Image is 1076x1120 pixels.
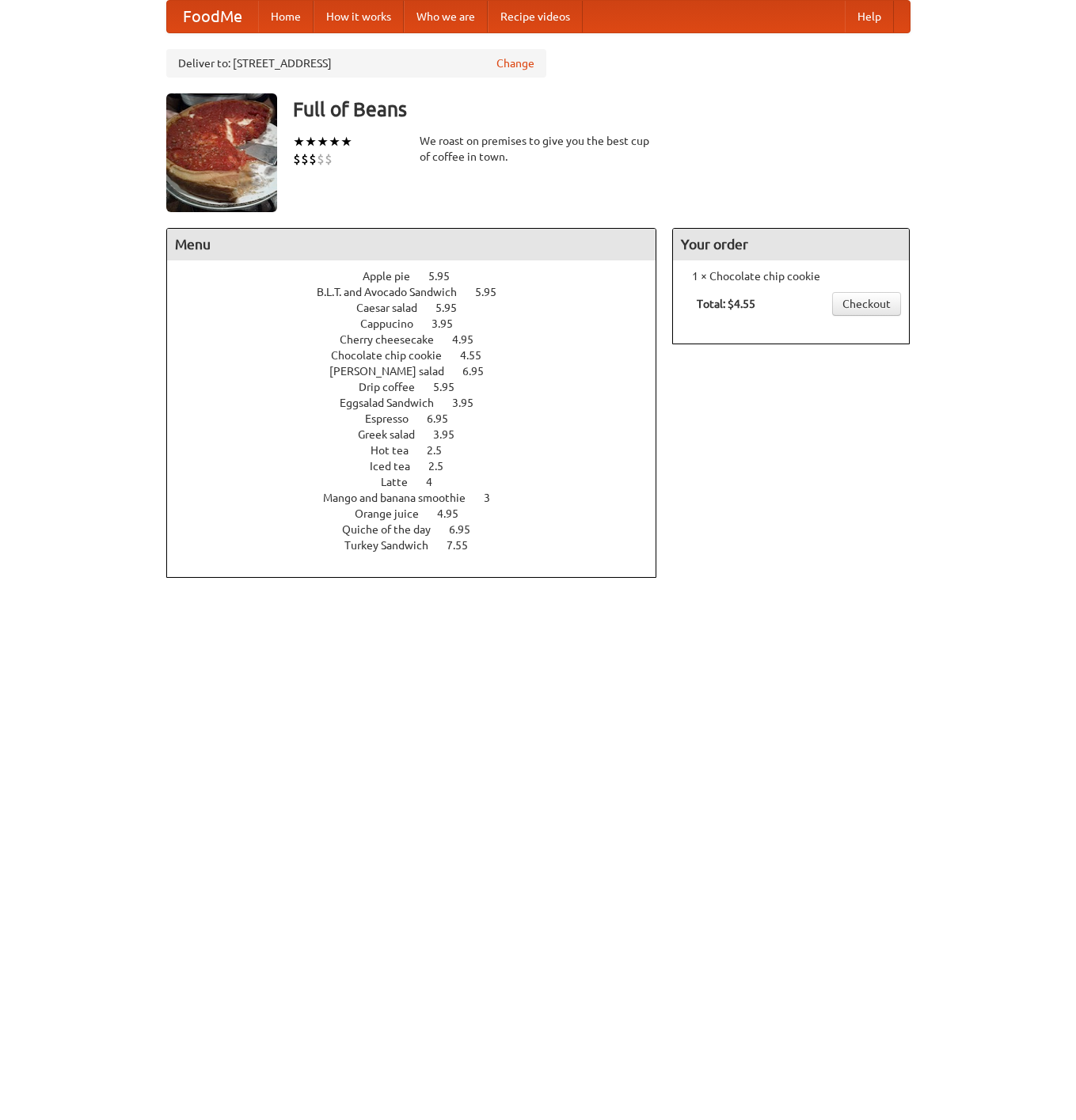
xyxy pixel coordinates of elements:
[371,444,424,457] span: Hot tea
[340,397,503,409] a: Eggsalad Sandwich 3.95
[167,1,258,32] a: FoodMe
[317,150,325,168] li: $
[437,507,474,520] span: 4.95
[433,381,470,393] span: 5.95
[258,1,314,32] a: Home
[365,412,424,425] span: Espresso
[435,302,473,314] span: 5.95
[697,298,755,310] b: Total: $4.55
[340,333,450,346] span: Cherry cheesecake
[428,460,459,473] span: 2.5
[293,150,301,168] li: $
[166,93,277,212] img: angular.jpg
[832,292,901,316] a: Checkout
[371,444,471,457] a: Hot tea 2.5
[359,381,431,393] span: Drip coffee
[370,460,426,473] span: Iced tea
[427,412,464,425] span: 6.95
[426,476,448,488] span: 4
[340,333,503,346] a: Cherry cheesecake 4.95
[365,412,477,425] a: Espresso 6.95
[460,349,497,362] span: 4.55
[496,55,534,71] a: Change
[323,492,481,504] span: Mango and banana smoothie
[317,286,526,298] a: B.L.T. and Avocado Sandwich 5.95
[433,428,470,441] span: 3.95
[356,302,486,314] a: Caesar salad 5.95
[370,460,473,473] a: Iced tea 2.5
[329,133,340,150] li: ★
[432,317,469,330] span: 3.95
[484,492,506,504] span: 3
[681,268,901,284] li: 1 × Chocolate chip cookie
[340,397,450,409] span: Eggsalad Sandwich
[363,270,426,283] span: Apple pie
[325,150,333,168] li: $
[452,333,489,346] span: 4.95
[329,365,513,378] a: [PERSON_NAME] salad 6.95
[167,229,656,260] h4: Menu
[673,229,909,260] h4: Your order
[293,93,911,125] h3: Full of Beans
[309,150,317,168] li: $
[359,381,484,393] a: Drip coffee 5.95
[340,133,352,150] li: ★
[462,365,500,378] span: 6.95
[363,270,479,283] a: Apple pie 5.95
[166,49,546,78] div: Deliver to: [STREET_ADDRESS]
[452,397,489,409] span: 3.95
[475,286,512,298] span: 5.95
[360,317,482,330] a: Cappucino 3.95
[845,1,894,32] a: Help
[355,507,488,520] a: Orange juice 4.95
[360,317,429,330] span: Cappucino
[358,428,431,441] span: Greek salad
[342,523,500,536] a: Quiche of the day 6.95
[317,133,329,150] li: ★
[344,539,444,552] span: Turkey Sandwich
[381,476,424,488] span: Latte
[331,349,458,362] span: Chocolate chip cookie
[427,444,458,457] span: 2.5
[331,349,511,362] a: Chocolate chip cookie 4.55
[342,523,447,536] span: Quiche of the day
[381,476,462,488] a: Latte 4
[305,133,317,150] li: ★
[356,302,433,314] span: Caesar salad
[314,1,404,32] a: How it works
[301,150,309,168] li: $
[488,1,583,32] a: Recipe videos
[355,507,435,520] span: Orange juice
[428,270,466,283] span: 5.95
[293,133,305,150] li: ★
[323,492,519,504] a: Mango and banana smoothie 3
[344,539,497,552] a: Turkey Sandwich 7.55
[404,1,488,32] a: Who we are
[420,133,657,165] div: We roast on premises to give you the best cup of coffee in town.
[317,286,473,298] span: B.L.T. and Avocado Sandwich
[447,539,484,552] span: 7.55
[449,523,486,536] span: 6.95
[358,428,484,441] a: Greek salad 3.95
[329,365,460,378] span: [PERSON_NAME] salad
